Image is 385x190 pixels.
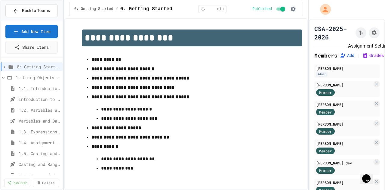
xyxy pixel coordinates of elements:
[314,2,332,16] div: My Account
[120,5,172,13] span: 0. Getting Started
[5,41,58,54] a: Share Items
[356,27,366,38] button: Click to see fork details
[19,139,60,146] span: 1.4. Assignment and Input
[16,74,60,81] span: 1. Using Objects and Methods
[17,64,60,70] span: 0: Getting Started
[316,72,328,77] div: Admin
[316,66,378,71] div: [PERSON_NAME]
[5,25,58,38] a: Add New Item
[316,180,372,185] div: [PERSON_NAME]
[116,7,118,11] span: /
[314,51,337,60] h2: Members
[19,107,60,113] span: 1.2. Variables and Data Types
[319,109,332,115] span: Member
[19,161,60,167] span: Casting and Ranges of variables - Quiz
[252,5,286,13] div: Content is published and visible to students
[369,27,380,38] button: Assignment Settings
[19,129,60,135] span: 1.3. Expressions and Output [New]
[74,7,113,11] span: 0: Getting Started
[33,179,59,187] a: Delete
[362,52,384,58] button: Grades
[360,166,379,184] iframe: chat widget
[319,90,332,95] span: Member
[19,96,60,102] span: Introduction to Algorithms, Programming, and Compilers
[340,52,354,58] button: Add
[19,118,60,124] span: Variables and Data Types - Quiz
[252,7,272,11] span: Published
[316,102,372,107] div: [PERSON_NAME]
[357,52,360,59] span: |
[19,150,60,157] span: 1.5. Casting and Ranges of Values
[19,85,60,92] span: 1.1. Introduction to Algorithms, Programming, and Compilers
[217,7,224,11] span: min
[314,24,353,41] h1: CSA-2025-2026
[316,121,372,127] div: [PERSON_NAME]
[319,168,332,173] span: Member
[22,8,50,14] span: Back to Teams
[316,82,372,88] div: [PERSON_NAME]
[19,172,60,178] span: 1.6. Compound Assignment Operators
[4,179,30,187] a: Publish
[319,129,332,134] span: Member
[5,4,58,17] button: Back to Teams
[316,141,372,146] div: [PERSON_NAME]
[319,148,332,154] span: Member
[316,160,372,166] div: [PERSON_NAME] dev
